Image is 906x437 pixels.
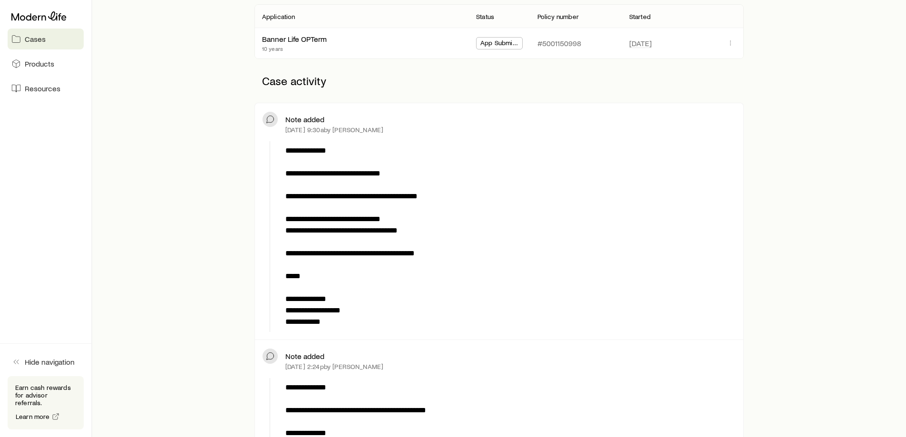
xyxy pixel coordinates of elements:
[8,78,84,99] a: Resources
[25,84,60,93] span: Resources
[25,34,46,44] span: Cases
[262,13,295,20] p: Application
[629,39,652,48] span: [DATE]
[537,13,579,20] p: Policy number
[476,13,494,20] p: Status
[15,384,76,407] p: Earn cash rewards for advisor referrals.
[254,67,744,95] p: Case activity
[480,39,518,49] span: App Submitted
[285,126,383,134] p: [DATE] 9:30a by [PERSON_NAME]
[8,376,84,429] div: Earn cash rewards for advisor referrals.Learn more
[262,45,327,52] p: 10 years
[8,53,84,74] a: Products
[285,351,324,361] p: Note added
[537,39,581,48] p: #5001150998
[285,115,324,124] p: Note added
[262,34,327,43] a: Banner Life OPTerm
[25,357,75,367] span: Hide navigation
[25,59,54,68] span: Products
[285,363,383,370] p: [DATE] 2:24p by [PERSON_NAME]
[8,29,84,49] a: Cases
[8,351,84,372] button: Hide navigation
[262,34,327,44] div: Banner Life OPTerm
[629,13,651,20] p: Started
[16,413,50,420] span: Learn more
